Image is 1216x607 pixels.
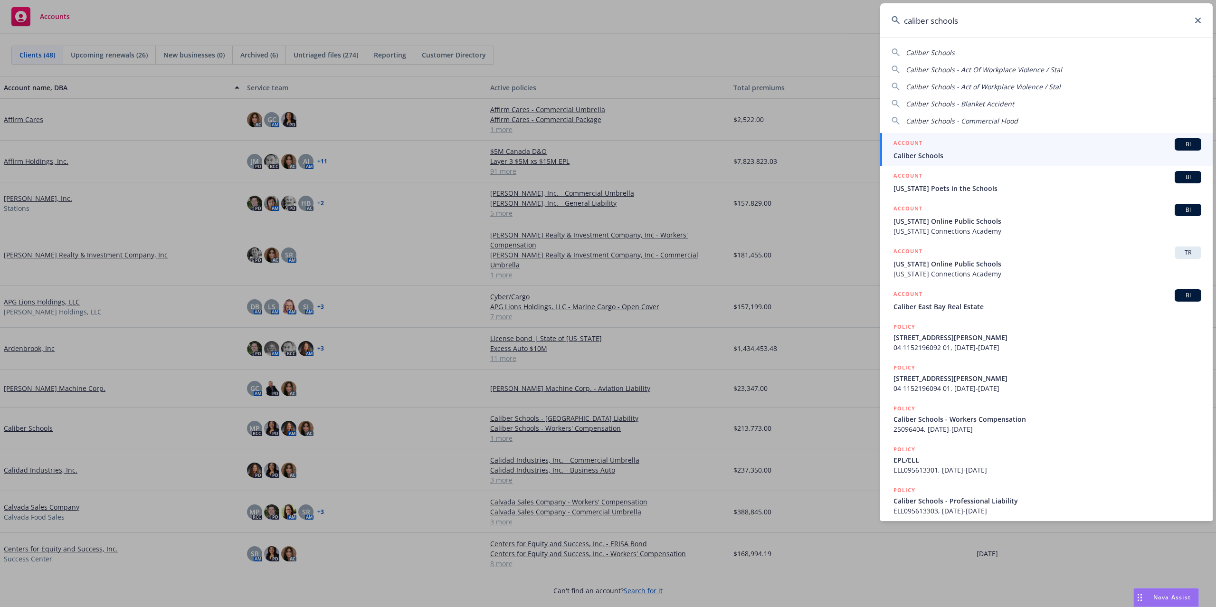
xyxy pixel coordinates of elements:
span: BI [1178,291,1197,300]
div: Drag to move [1134,588,1146,607]
a: ACCOUNTBI[US_STATE] Online Public Schools[US_STATE] Connections Academy [880,199,1213,241]
input: Search... [880,3,1213,38]
span: Caliber Schools [906,48,955,57]
span: [STREET_ADDRESS][PERSON_NAME] [893,373,1201,383]
span: 04 1152196094 01, [DATE]-[DATE] [893,383,1201,393]
span: [US_STATE] Online Public Schools [893,216,1201,226]
span: TR [1178,248,1197,257]
span: Caliber Schools - Professional Liability [893,496,1201,506]
h5: POLICY [893,322,915,332]
span: BI [1178,206,1197,214]
span: ELL095613301, [DATE]-[DATE] [893,465,1201,475]
span: EPL/ELL [893,455,1201,465]
span: ELL095613303, [DATE]-[DATE] [893,506,1201,516]
a: POLICYCaliber Schools - Professional LiabilityELL095613303, [DATE]-[DATE] [880,480,1213,521]
span: [US_STATE] Connections Academy [893,269,1201,279]
h5: ACCOUNT [893,289,922,301]
span: Caliber Schools - Blanket Accident [906,99,1014,108]
span: Caliber Schools - Act of Workplace Violence / Stal [906,82,1061,91]
span: [STREET_ADDRESS][PERSON_NAME] [893,332,1201,342]
span: Caliber East Bay Real Estate [893,302,1201,312]
a: POLICY[STREET_ADDRESS][PERSON_NAME]04 1152196094 01, [DATE]-[DATE] [880,358,1213,398]
a: ACCOUNTBICaliber East Bay Real Estate [880,284,1213,317]
h5: POLICY [893,485,915,495]
h5: POLICY [893,363,915,372]
span: Caliber Schools - Act Of Workplace Violence / Stal [906,65,1062,74]
a: POLICYCaliber Schools - Workers Compensation25096404, [DATE]-[DATE] [880,398,1213,439]
span: Caliber Schools [893,151,1201,161]
span: Nova Assist [1153,593,1191,601]
span: Caliber Schools - Commercial Flood [906,116,1018,125]
h5: ACCOUNT [893,247,922,258]
h5: ACCOUNT [893,171,922,182]
span: BI [1178,173,1197,181]
h5: ACCOUNT [893,138,922,150]
span: 25096404, [DATE]-[DATE] [893,424,1201,434]
h5: POLICY [893,404,915,413]
a: POLICYEPL/ELLELL095613301, [DATE]-[DATE] [880,439,1213,480]
span: BI [1178,140,1197,149]
a: ACCOUNTBICaliber Schools [880,133,1213,166]
h5: POLICY [893,445,915,454]
h5: ACCOUNT [893,204,922,215]
span: Caliber Schools - Workers Compensation [893,414,1201,424]
span: [US_STATE] Online Public Schools [893,259,1201,269]
button: Nova Assist [1133,588,1199,607]
a: ACCOUNTTR[US_STATE] Online Public Schools[US_STATE] Connections Academy [880,241,1213,284]
span: [US_STATE] Poets in the Schools [893,183,1201,193]
a: ACCOUNTBI[US_STATE] Poets in the Schools [880,166,1213,199]
span: 04 1152196092 01, [DATE]-[DATE] [893,342,1201,352]
span: [US_STATE] Connections Academy [893,226,1201,236]
a: POLICY[STREET_ADDRESS][PERSON_NAME]04 1152196092 01, [DATE]-[DATE] [880,317,1213,358]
